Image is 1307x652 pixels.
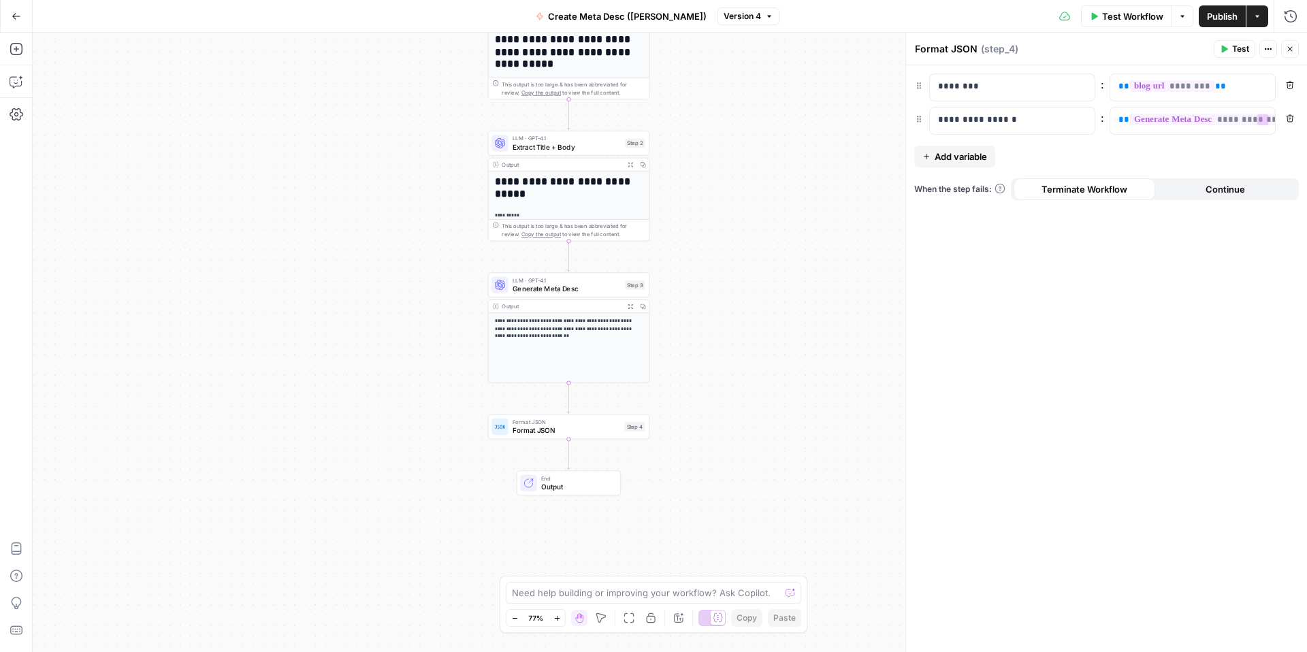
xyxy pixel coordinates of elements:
[1214,40,1255,58] button: Test
[513,425,621,436] span: Format JSON
[773,612,796,624] span: Paste
[513,418,621,426] span: Format JSON
[1102,10,1163,23] span: Test Workflow
[502,302,621,310] div: Output
[625,280,645,290] div: Step 3
[914,146,995,167] button: Add variable
[935,150,987,163] span: Add variable
[567,383,570,413] g: Edge from step_3 to step_4
[502,222,645,239] div: This output is too large & has been abbreviated for review. to view the full content.
[567,241,570,271] g: Edge from step_2 to step_3
[1155,178,1297,200] button: Continue
[513,134,621,142] span: LLM · GPT-4.1
[1101,76,1104,93] span: :
[1207,10,1238,23] span: Publish
[737,612,757,624] span: Copy
[1206,182,1245,196] span: Continue
[724,10,761,22] span: Version 4
[513,283,621,293] span: Generate Meta Desc
[541,481,612,491] span: Output
[528,5,715,27] button: Create Meta Desc ([PERSON_NAME])
[521,231,561,238] span: Copy the output
[528,613,543,623] span: 77%
[914,183,1005,195] a: When the step fails:
[624,422,645,431] div: Step 4
[981,42,1018,56] span: ( step_4 )
[502,80,645,97] div: This output is too large & has been abbreviated for review. to view the full content.
[915,42,978,56] textarea: Format JSON
[541,474,612,483] span: End
[567,439,570,469] g: Edge from step_4 to end
[567,99,570,129] g: Edge from step_1 to step_2
[548,10,707,23] span: Create Meta Desc ([PERSON_NAME])
[513,276,621,284] span: LLM · GPT-4.1
[717,7,779,25] button: Version 4
[488,470,649,495] div: EndOutput
[488,414,649,440] div: Format JSONFormat JSONStep 4
[1199,5,1246,27] button: Publish
[1101,110,1104,126] span: :
[1232,43,1249,55] span: Test
[1081,5,1172,27] button: Test Workflow
[731,609,762,627] button: Copy
[521,89,561,95] span: Copy the output
[625,138,645,148] div: Step 2
[502,161,621,169] div: Output
[513,142,621,152] span: Extract Title + Body
[1042,182,1127,196] span: Terminate Workflow
[768,609,801,627] button: Paste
